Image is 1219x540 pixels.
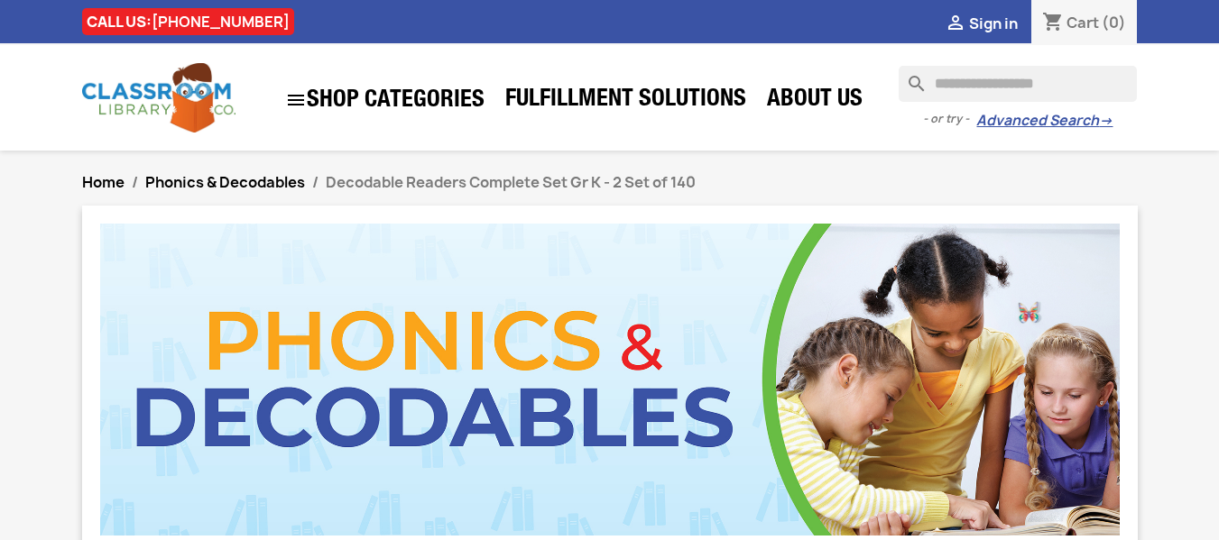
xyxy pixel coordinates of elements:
a: About Us [758,83,872,119]
a:  Sign in [945,14,1018,33]
span: Sign in [969,14,1018,33]
span: Decodable Readers Complete Set Gr K - 2 Set of 140 [326,172,696,192]
span: Cart [1067,13,1099,32]
img: CLC_Phonics_And_Decodables.jpg [100,224,1120,535]
span: - or try - [923,110,976,128]
div: CALL US: [82,8,294,35]
a: Fulfillment Solutions [496,83,755,119]
input: Search [899,66,1137,102]
i:  [945,14,966,35]
i:  [285,89,307,111]
a: SHOP CATEGORIES [276,80,494,120]
a: [PHONE_NUMBER] [152,12,290,32]
a: Advanced Search→ [976,112,1113,130]
a: Phonics & Decodables [145,172,305,192]
span: (0) [1102,13,1126,32]
i: shopping_cart [1042,13,1064,34]
i: search [899,66,920,87]
span: → [1099,112,1113,130]
img: Classroom Library Company [82,63,235,133]
a: Home [82,172,125,192]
